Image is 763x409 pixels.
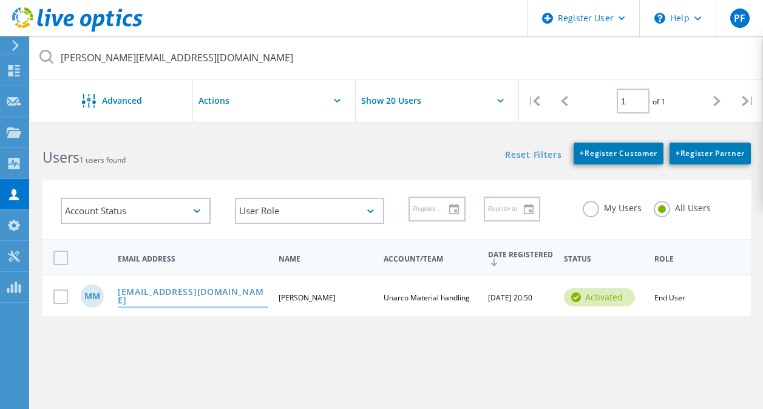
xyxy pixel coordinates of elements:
span: Register Customer [580,148,657,158]
a: +Register Partner [670,143,751,164]
span: Account/Team [384,255,478,263]
b: Users [42,147,80,167]
span: Unarco Material handling [384,292,470,303]
span: of 1 [653,96,665,107]
span: Advanced [102,96,142,105]
div: activated [564,288,635,306]
div: | [519,79,549,123]
span: Status [564,255,644,263]
b: + [580,148,585,158]
div: | [733,79,763,123]
input: Register from [410,197,455,220]
a: Live Optics Dashboard [12,25,143,34]
a: +Register Customer [574,143,663,164]
span: 1 users found [80,155,126,165]
a: Reset Filters [505,150,561,161]
div: User Role [235,198,385,224]
span: Role [654,255,706,263]
input: Register to [485,197,531,220]
span: PF [734,13,745,23]
span: Date Registered [488,251,554,266]
svg: \n [654,13,665,24]
div: Account Status [61,198,211,224]
span: Register Partner [676,148,745,158]
span: Email Address [118,255,268,263]
label: My Users [583,201,642,212]
span: [DATE] 20:50 [488,292,532,303]
label: All Users [654,201,711,212]
a: [EMAIL_ADDRESS][DOMAIN_NAME] [118,288,268,306]
span: Name [279,255,373,263]
span: MM [84,292,100,300]
span: End User [654,292,685,303]
span: [PERSON_NAME] [279,292,336,303]
b: + [676,148,680,158]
